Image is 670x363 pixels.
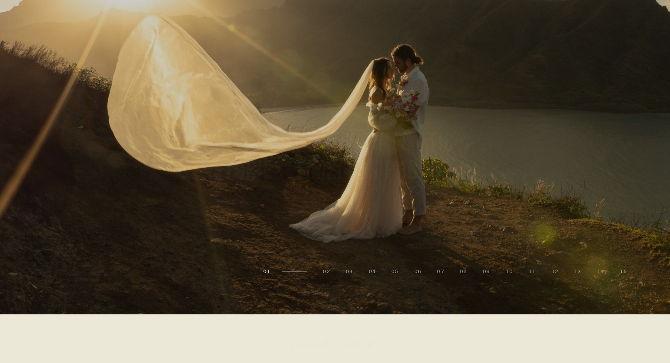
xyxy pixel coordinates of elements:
img: Twisted Journey [286,326,384,351]
button: 3 of 15 [346,268,353,275]
button: 8 of 15 [460,268,467,275]
a: Home [33,333,70,344]
span: Timeless [295,157,379,185]
button: 1 of 15 [263,268,271,275]
button: 6 of 15 [414,268,422,275]
span: Portfolio [80,335,119,343]
button: 11 of 15 [529,268,536,275]
a: Blog [129,333,166,344]
a: Portfolio [71,333,129,344]
span: Moments. [264,129,356,157]
button: 14 of 15 [597,268,605,275]
span: Real [216,129,259,157]
a: Contact [548,333,597,344]
button: 4 of 15 [369,268,376,275]
a: Investment [490,333,548,344]
button: 10 of 15 [506,268,513,275]
button: 7 of 15 [437,268,444,275]
button: 9 of 15 [483,268,490,275]
a: About [597,333,638,344]
span: Photos. [384,157,457,185]
button: 2 of 15 [323,268,330,275]
button: 15 of 15 [620,268,627,275]
span: Cinematic [361,129,454,157]
span: stories. [213,157,290,185]
button: 12 of 15 [552,268,559,275]
button: 5 of 15 [391,268,399,275]
button: 13 of 15 [574,268,582,275]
